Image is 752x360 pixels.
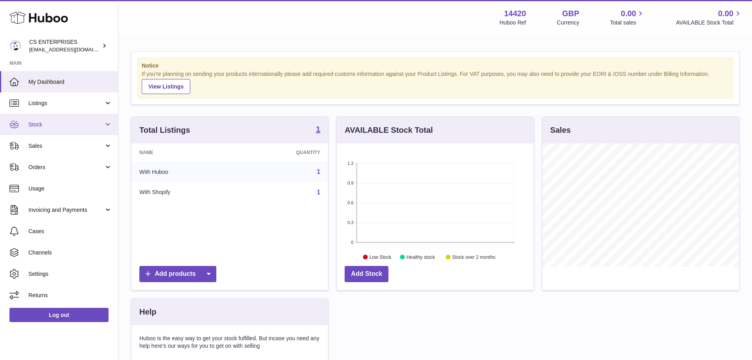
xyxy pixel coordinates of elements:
h3: Help [139,307,156,317]
span: 0.00 [718,8,733,19]
text: 0.9 [348,181,354,185]
td: With Huboo [131,162,238,182]
span: Invoicing and Payments [28,206,104,214]
strong: Notice [142,62,729,70]
text: 1.2 [348,161,354,166]
span: 0.00 [621,8,636,19]
text: Healthy stock [407,254,435,260]
strong: 1 [316,125,320,133]
img: internalAdmin-14420@internal.huboo.com [9,40,21,52]
div: Huboo Ref [500,19,526,26]
strong: GBP [562,8,579,19]
h3: Total Listings [139,125,190,136]
text: 0 [351,240,354,245]
td: With Shopify [131,182,238,203]
span: [EMAIL_ADDRESS][DOMAIN_NAME] [29,46,116,53]
a: 1 [316,125,320,135]
text: Low Stock [369,254,392,260]
strong: 14420 [504,8,526,19]
a: View Listings [142,79,190,94]
span: AVAILABLE Stock Total [676,19,743,26]
a: Add Stock [345,266,388,282]
span: Channels [28,249,112,256]
a: 1 [317,189,320,196]
h3: Sales [550,125,571,136]
text: Stock over 2 months [452,254,495,260]
div: CS ENTERPRISES [29,38,100,53]
span: Sales [28,142,104,150]
span: Orders [28,164,104,171]
th: Quantity [238,143,328,162]
span: Returns [28,292,112,299]
span: My Dashboard [28,78,112,86]
span: Stock [28,121,104,128]
a: Log out [9,308,109,322]
a: 0.00 AVAILABLE Stock Total [676,8,743,26]
h3: AVAILABLE Stock Total [345,125,433,136]
span: Cases [28,228,112,235]
text: 0.3 [348,220,354,225]
p: Huboo is the easy way to get your stock fulfilled. But incase you need any help here's our ways f... [139,335,320,350]
div: Currency [557,19,579,26]
a: 1 [317,168,320,175]
span: Settings [28,270,112,278]
a: Add products [139,266,216,282]
span: Usage [28,185,112,192]
span: Listings [28,100,104,107]
a: 0.00 Total sales [610,8,645,26]
span: Total sales [610,19,645,26]
th: Name [131,143,238,162]
div: If you're planning on sending your products internationally please add required customs informati... [142,70,729,94]
text: 0.6 [348,200,354,205]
